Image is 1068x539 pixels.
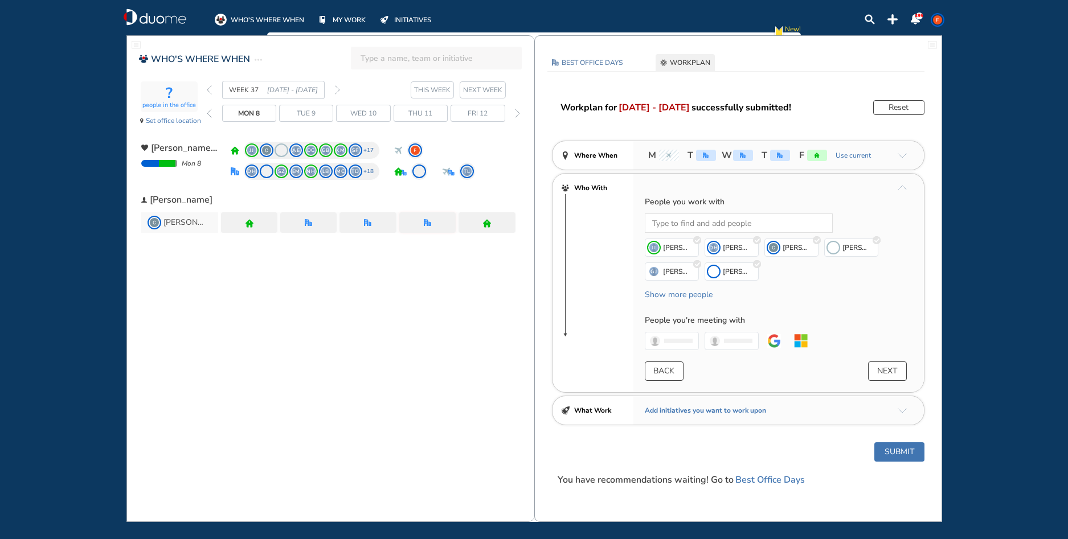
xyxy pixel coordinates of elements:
span: Who With [574,182,607,194]
span: Best Office Days [735,473,805,487]
div: downward-line [561,194,570,336]
span: TD [351,167,360,176]
img: whoswherewhen-on.f71bec3a.svg [215,14,227,26]
span: GB [321,146,330,155]
span: [DATE] - [DATE] [619,101,690,114]
div: day Thu [394,105,448,122]
img: round_unchecked.fea2151d.svg [873,236,881,244]
div: forward week [335,85,340,94]
span: Wed 10 [350,108,377,119]
img: home.de338a94.svg [245,219,253,228]
span: GJ [649,267,658,276]
button: [PERSON_NAME]round_unchecked [764,238,819,257]
span: T [759,149,767,162]
img: round_unchecked.fea2151d.svg [753,236,761,244]
img: thin-left-arrow-grey.f0cbfd8f.svg [207,85,212,94]
img: duome-logo-whitelogo.b0ca3abf.svg [124,9,186,26]
div: home [483,219,490,227]
span: [DATE] - [DATE] [267,84,318,96]
span: DH [709,243,718,252]
span: DH [247,167,256,176]
div: back day [207,105,209,122]
div: home [807,150,827,161]
div: person-404040 [141,197,147,203]
div: working-group [645,196,904,286]
span: Thu 11 [408,108,432,119]
span: +18 [363,166,374,177]
div: round_unchecked [693,236,701,244]
span: Mon 8 [238,108,260,119]
span: Workplan for [560,101,617,114]
div: nonworking [394,146,403,155]
div: office [696,150,716,161]
div: plus-topbar [887,14,898,24]
span: EM [292,167,301,176]
span: People you're meeting with [645,315,904,326]
span: JJ [247,146,256,155]
a: MY WORK [317,14,366,26]
a: duome-logo-whitelogologo-notext [124,9,186,26]
span: [PERSON_NAME] [783,243,811,252]
span: WORKPLAN [670,57,710,68]
button: JJ[PERSON_NAME]round_unchecked [645,238,699,257]
img: office.a375675b.svg [364,219,371,227]
div: office [305,219,312,227]
span: ? [166,85,173,102]
img: thin-right-arrow-grey.874f3e01.svg [335,85,340,94]
img: google-logo.b562d8ad.svg [767,334,781,348]
span: Fri 12 [468,108,488,119]
div: initiatives-off [378,14,390,26]
div: office [424,219,431,227]
div: location-pin-404040 [561,151,570,160]
span: expand team [151,141,219,155]
img: rocket-black.8bb84647.svg [561,406,570,415]
div: forward day [512,105,523,122]
div: round_unchecked [753,236,761,244]
span: Show more people [645,289,713,300]
span: JJ [649,243,658,252]
img: arrow-down-a5b4c4.8020f2c1.svg [898,408,907,413]
span: +17 [363,145,374,156]
span: INITIATIVES [394,14,431,26]
img: office-6184ad.727518b9.svg [552,59,559,66]
img: plus-topbar.b126d2c6.svg [887,14,898,24]
div: fullwidthpage [928,40,937,50]
button: people-next [868,361,907,381]
input: Search for option [645,216,827,230]
button: next week [460,81,506,98]
img: nonworking.b46b09a6.svg [394,146,403,155]
div: round_unchecked [873,236,881,244]
img: location-pin-black.d683928f.svg [140,118,144,124]
span: New! [785,23,801,41]
button: [PERSON_NAME]round_unchecked [824,238,878,257]
span: [PERSON_NAME] [663,267,691,276]
span: F [796,149,804,162]
button: Reset [873,100,924,115]
div: office [448,170,455,176]
img: new-notification.cd065810.svg [773,23,785,41]
div: round_unchecked [813,236,821,244]
div: day Mon selected [222,105,276,122]
div: home [231,146,239,155]
button: Submit [874,442,924,462]
img: fullwidthpage.7645317a.svg [132,40,141,50]
img: home.de338a94.svg [814,153,820,158]
input: Type a name, team or initiative [361,46,519,71]
span: DC [306,146,316,155]
div: office [733,150,753,161]
span: Set office location [146,115,201,126]
div: location-pin-black [140,118,144,124]
img: microsoft-logo.aa4d4e89.svg [794,334,808,348]
section: location-indicator [137,78,202,130]
img: people-404040.bb5c3a85.svg [561,184,570,192]
div: arrow-up-a5b4c4 [898,185,907,190]
button: office-6184adBEST OFFICE DAYS [547,54,627,71]
img: initiatives-off.b77ef7b9.svg [380,16,388,24]
div: home [394,167,403,176]
div: office [770,150,790,161]
button: settings-cog-404040WORKPLAN [656,54,715,71]
span: [PERSON_NAME] [150,193,212,207]
div: day Fri [451,105,505,122]
img: person-404040.56f15bdc.svg [141,197,147,203]
img: location-pin-404040.dadb6a8d.svg [561,151,570,160]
